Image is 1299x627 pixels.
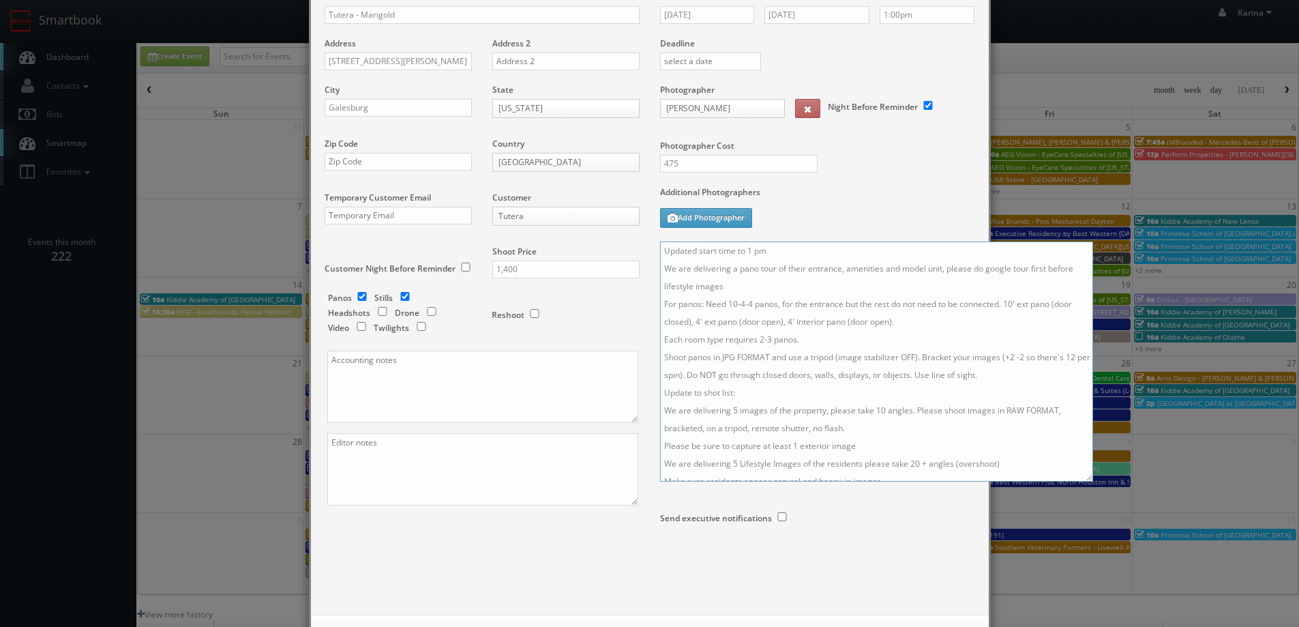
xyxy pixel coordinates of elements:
label: Reshoot [492,309,524,321]
input: Select a date [764,6,869,24]
label: Panos [328,292,352,304]
label: State [492,84,513,96]
input: Temporary Email [325,207,472,224]
span: [US_STATE] [498,100,621,117]
label: City [325,84,340,96]
label: Zip Code [325,138,358,149]
span: [PERSON_NAME] [666,100,766,117]
label: Address 2 [492,38,531,49]
span: [GEOGRAPHIC_DATA] [498,154,621,171]
input: Zip Code [325,153,472,171]
span: Tutera [498,207,621,225]
label: Temporary Customer Email [325,192,431,203]
a: Tutera [492,207,640,226]
input: select a date [660,53,762,70]
label: Deadline [650,38,985,49]
a: [PERSON_NAME] [660,99,785,118]
label: Photographer Cost [650,140,985,151]
label: Send executive notifications [660,512,772,524]
label: Night Before Reminder [828,101,918,113]
label: Customer [492,192,531,203]
label: Twilights [374,322,409,334]
input: Address 2 [492,53,640,70]
input: City [325,99,472,117]
label: Additional Photographers [660,186,975,205]
input: Address [325,53,472,70]
label: Headshots [328,307,370,319]
label: Address [325,38,356,49]
label: Stills [374,292,393,304]
a: [US_STATE] [492,99,640,118]
input: Photographer Cost [660,155,818,173]
label: Video [328,322,349,334]
input: Select a date [660,6,755,24]
a: [GEOGRAPHIC_DATA] [492,153,640,172]
input: Shoot Price [492,261,640,278]
label: Customer Night Before Reminder [325,263,456,274]
button: Add Photographer [660,208,752,228]
label: Drone [395,307,419,319]
label: Shoot Price [492,246,537,257]
input: Title [325,6,640,24]
label: Photographer [660,84,715,96]
label: Country [492,138,524,149]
